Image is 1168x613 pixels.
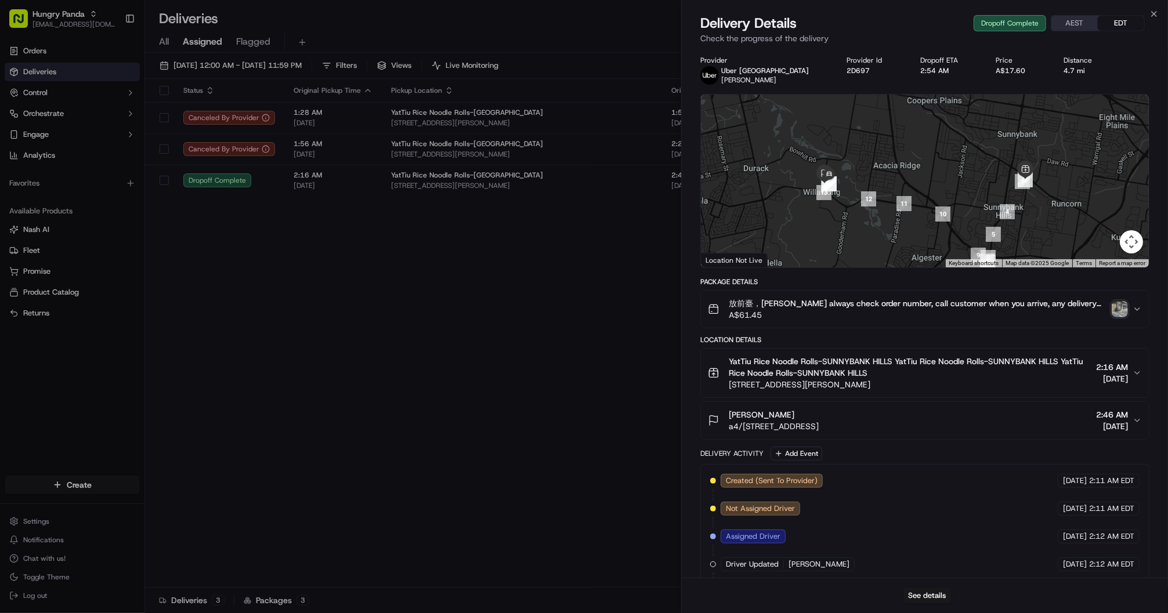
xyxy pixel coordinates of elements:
span: Delivery Details [700,14,797,32]
span: [STREET_ADDRESS][PERSON_NAME] [729,379,1091,390]
div: Package Details [700,277,1149,286]
img: 1736555255976-a54dd68f-1ca7-489b-9aae-adbdc363a1c4 [12,111,32,132]
div: 5 [986,227,1001,242]
span: [DATE] [1063,531,1087,542]
span: 2:11 AM EDT [1089,476,1134,486]
span: [DATE] [1063,503,1087,514]
span: YatTiu Rice Noodle Rolls-SUNNYBANK HILLS YatTiu Rice Noodle Rolls-SUNNYBANK HILLS YatTiu Rice Noo... [729,356,1091,379]
div: Price [996,56,1045,65]
div: Location Details [700,335,1149,344]
p: Check the progress of the delivery [700,32,1149,44]
span: Assigned Driver [726,531,780,542]
div: 18 [822,176,837,191]
span: 2:46 AM [1096,409,1128,420]
span: [PERSON_NAME] [721,75,776,85]
a: Powered byPylon [82,197,140,206]
div: 9 [971,248,986,263]
div: A$17.60 [996,66,1045,75]
button: AEST [1051,16,1098,31]
a: Open this area in Google Maps (opens a new window) [704,252,742,267]
button: Keyboard shortcuts [949,259,999,267]
button: [PERSON_NAME]a4/[STREET_ADDRESS]2:46 AM[DATE] [701,402,1149,439]
span: [DATE] [1096,373,1128,385]
img: photo_proof_of_delivery image [1112,301,1128,317]
span: [DATE] [1096,420,1128,432]
button: Start new chat [197,115,211,129]
div: Dropoff ETA [920,56,977,65]
span: Driver Updated [726,559,779,570]
a: Terms (opens in new tab) [1076,260,1092,266]
div: 12 [861,191,876,206]
span: [PERSON_NAME] [789,559,849,570]
span: Map data ©2025 Google [1006,260,1069,266]
span: 2:11 AM EDT [1089,503,1134,514]
span: 2:16 AM [1096,361,1128,373]
div: 4.7 mi [1064,66,1111,75]
div: 1 [1015,174,1030,189]
a: 💻API Documentation [93,164,191,185]
span: Knowledge Base [23,169,89,180]
span: 2:12 AM EDT [1089,531,1134,542]
img: uber-new-logo.jpeg [700,66,719,85]
button: 放前臺，[PERSON_NAME] always check order number, call customer when you arrive, any delivery issues, ... [701,291,1149,328]
span: a4/[STREET_ADDRESS] [729,420,819,432]
button: Add Event [771,447,822,460]
p: Welcome 👋 [12,47,211,66]
div: 4 [1000,204,1015,219]
span: Pylon [115,197,140,206]
div: 3 [1018,172,1033,187]
input: Got a question? Start typing here... [30,75,209,88]
p: Uber [GEOGRAPHIC_DATA] [721,66,809,75]
a: 📗Knowledge Base [7,164,93,185]
button: See details [903,587,952,604]
span: [DATE] [1063,559,1087,570]
div: Provider Id [847,56,902,65]
a: Report a map error [1099,260,1145,266]
div: Distance [1064,56,1111,65]
img: Google [704,252,742,267]
span: [PERSON_NAME] [729,409,794,420]
div: Location Not Live [701,253,768,267]
div: 📗 [12,170,21,179]
div: Start new chat [39,111,190,123]
div: 10 [935,206,950,222]
img: Nash [12,12,35,35]
div: 2:54 AM [920,66,977,75]
button: 2D697 [847,66,870,75]
div: 13 [816,185,831,200]
button: EDT [1098,16,1144,31]
span: Not Assigned Driver [726,503,795,514]
div: Provider [700,56,828,65]
span: API Documentation [110,169,186,180]
div: Delivery Activity [700,449,764,458]
button: Map camera controls [1120,230,1143,253]
span: 放前臺，[PERSON_NAME] always check order number, call customer when you arrive, any delivery issues, ... [729,298,1107,309]
span: Created (Sent To Provider) [726,476,818,486]
div: 💻 [98,170,107,179]
span: 2:12 AM EDT [1089,559,1134,570]
div: 8 [981,250,996,265]
button: YatTiu Rice Noodle Rolls-SUNNYBANK HILLS YatTiu Rice Noodle Rolls-SUNNYBANK HILLS YatTiu Rice Noo... [701,349,1149,397]
div: 11 [896,196,912,211]
span: [DATE] [1063,476,1087,486]
span: A$61.45 [729,309,1107,321]
div: We're available if you need us! [39,123,147,132]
